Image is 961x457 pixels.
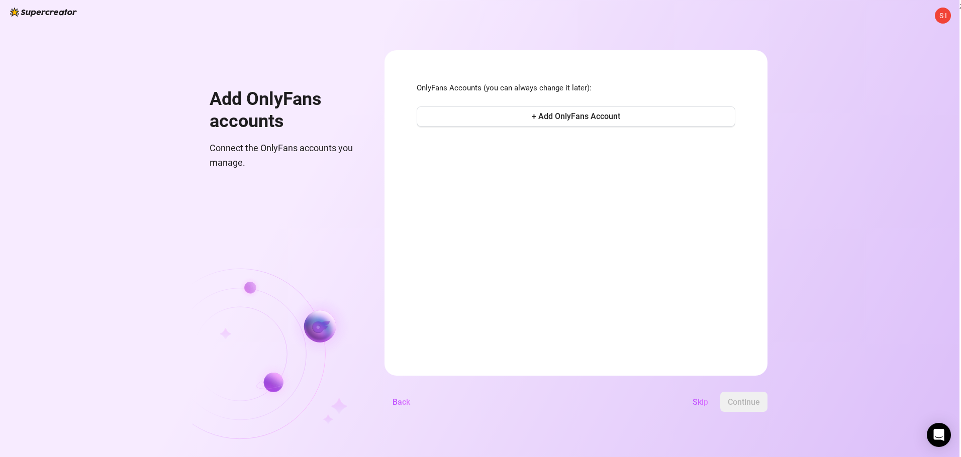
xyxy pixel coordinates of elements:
[393,397,410,407] span: Back
[210,141,360,170] span: Connect the OnlyFans accounts you manage.
[10,8,77,17] img: logo
[385,392,418,412] button: Back
[939,10,947,21] span: S I
[927,423,951,447] div: Open Intercom Messenger
[693,397,708,407] span: Skip
[417,82,735,94] span: OnlyFans Accounts (you can always change it later):
[417,106,735,127] button: + Add OnlyFans Account
[685,392,716,412] button: Skip
[532,111,620,121] span: + Add OnlyFans Account
[720,392,767,412] button: Continue
[210,88,360,132] h1: Add OnlyFans accounts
